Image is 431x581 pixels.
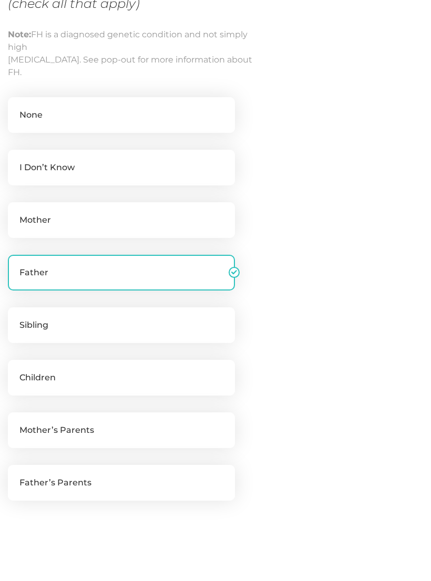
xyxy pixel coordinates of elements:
[8,465,235,501] label: Father’s Parents
[8,150,235,185] label: I Don’t Know
[8,412,235,448] label: Mother’s Parents
[8,360,235,396] label: Children
[8,97,235,133] label: None
[8,255,235,290] label: Father
[8,307,235,343] label: Sibling
[8,202,235,238] label: Mother
[8,28,257,79] div: FH is a diagnosed genetic condition and not simply high [MEDICAL_DATA]. See pop-out for more info...
[8,29,31,39] b: Note:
